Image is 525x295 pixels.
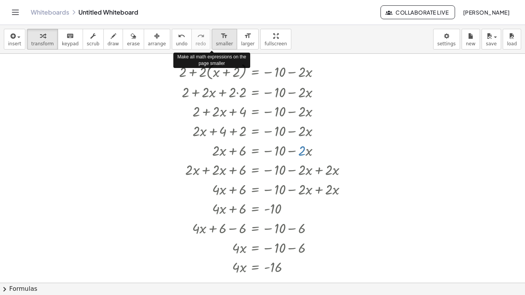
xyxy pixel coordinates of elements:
span: load [507,41,517,46]
button: format_sizesmaller [212,29,237,50]
button: draw [103,29,123,50]
span: save [486,41,497,46]
button: transform [27,29,58,50]
button: erase [123,29,144,50]
button: fullscreen [260,29,291,50]
button: redoredo [191,29,210,50]
span: settings [437,41,456,46]
i: format_size [244,31,251,41]
button: load [503,29,521,50]
span: larger [241,41,254,46]
button: Collaborate Live [380,5,455,19]
span: smaller [216,41,233,46]
span: scrub [87,41,100,46]
span: arrange [148,41,166,46]
button: settings [433,29,460,50]
i: format_size [221,31,228,41]
span: redo [196,41,206,46]
a: Whiteboards [31,8,69,16]
div: Make all math expressions on the page smaller [173,53,250,68]
button: keyboardkeypad [58,29,83,50]
span: [PERSON_NAME] [463,9,510,16]
span: erase [127,41,140,46]
i: undo [178,31,185,41]
span: fullscreen [264,41,287,46]
span: Collaborate Live [387,9,449,16]
i: keyboard [66,31,74,41]
span: undo [176,41,188,46]
i: redo [197,31,204,41]
button: arrange [144,29,170,50]
button: scrub [83,29,104,50]
button: Toggle navigation [9,6,22,18]
span: insert [8,41,21,46]
button: insert [4,29,25,50]
button: format_sizelarger [237,29,259,50]
span: draw [108,41,119,46]
button: new [462,29,480,50]
button: undoundo [172,29,192,50]
button: [PERSON_NAME] [457,5,516,19]
button: save [482,29,501,50]
span: transform [31,41,54,46]
span: new [466,41,475,46]
span: keypad [62,41,79,46]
